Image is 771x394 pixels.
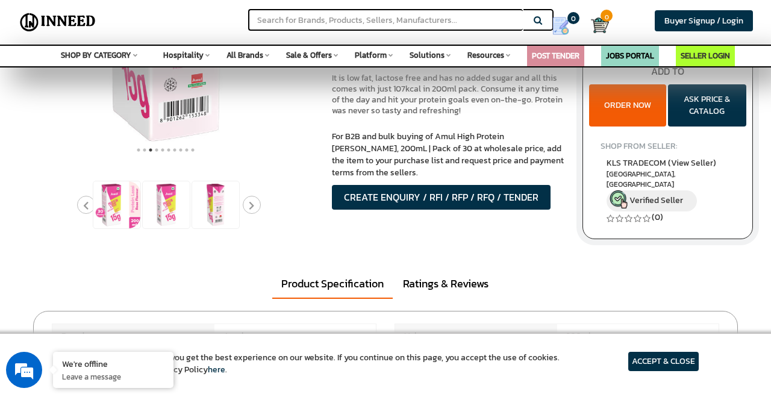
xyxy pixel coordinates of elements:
img: Amul High Protein Rose Lassi, 200mL [93,181,140,228]
span: We are offline. Please leave us a message. [25,119,210,241]
p: Leave a message [62,371,164,382]
a: my Quotes 0 [540,12,590,40]
button: 7 [172,144,178,156]
button: 6 [166,144,172,156]
a: (0) [652,211,663,224]
div: We're offline [62,358,164,369]
a: Cart 0 [591,12,599,39]
img: Amul High Protein Rose Lassi, 200mL [143,181,190,228]
article: ACCEPT & CLOSE [628,352,699,371]
button: Previous [77,196,95,214]
img: Amul High Protein Rose Lassi, 200mL [192,181,239,228]
img: salesiqlogo_leal7QplfZFryJ6FIlVepeu7OftD7mt8q6exU6-34PB8prfIgodN67KcxXM9Y7JQ_.png [83,252,92,259]
button: ORDER NOW [589,84,666,127]
span: Brand [52,324,214,348]
button: 9 [184,144,190,156]
textarea: Type your message and click 'Submit' [6,264,229,307]
button: Next [243,196,261,214]
span: 200ml [557,324,719,348]
button: 10 [190,144,196,156]
span: Buyer Signup / Login [664,14,743,27]
span: Amul [214,324,376,348]
p: It is low fat, lactose free and has no added sugar and all this comes with just 107kcal in 200ml ... [332,73,565,116]
div: Leave a message [63,67,202,83]
span: Verified Seller [629,194,683,207]
img: Cart [591,16,609,34]
p: For B2B and bulk buying of Amul High Protein [PERSON_NAME], 200mL | Pack of 30 at wholesale price... [332,131,565,179]
img: Show My Quotes [552,17,570,35]
span: Platform [355,49,387,61]
span: All Brands [226,49,263,61]
button: 5 [160,144,166,156]
img: Inneed.Market [16,7,99,37]
article: We use cookies to ensure you get the best experience on our website. If you continue on this page... [72,352,560,376]
a: Product Specification [272,270,393,299]
button: 1 [136,144,142,156]
button: 8 [178,144,184,156]
a: Buyer Signup / Login [655,10,753,31]
a: KLS TRADECOM (View Seller) [GEOGRAPHIC_DATA], [GEOGRAPHIC_DATA] Verified Seller [607,157,729,211]
span: Solutions [410,49,445,61]
a: POST TENDER [532,50,579,61]
span: Hospitality [163,49,204,61]
span: 0 [567,12,579,24]
span: 0 [601,10,613,22]
span: KLS TRADECOM [607,157,716,169]
span: SHOP BY CATEGORY [61,49,131,61]
img: logo_Zg8I0qSkbAqR2WFHt3p6CTuqpyXMFPubPcD2OT02zFN43Cy9FUNNG3NEPhM_Q1qe_.png [20,72,51,79]
a: here [208,363,225,376]
em: Submit [176,307,219,323]
span: East Delhi [607,169,729,190]
span: Sale & Offers [286,49,332,61]
h4: SHOP FROM SELLER: [601,142,735,151]
button: 3 [148,144,154,156]
button: 4 [154,144,160,156]
img: inneed-verified-seller-icon.png [610,190,628,208]
em: Driven by SalesIQ [95,251,153,260]
a: JOBS PORTAL [606,50,654,61]
span: Resources [467,49,504,61]
a: Ratings & Reviews [394,270,498,298]
div: ADD TO [583,64,752,78]
button: 2 [142,144,148,156]
input: Search for Brands, Products, Sellers, Manufacturers... [248,9,523,31]
a: SELLER LOGIN [681,50,730,61]
button: ASK PRICE & CATALOG [668,84,746,127]
span: Volume [395,324,557,348]
div: Minimize live chat window [198,6,226,35]
button: CREATE ENQUIRY / RFI / RFP / RFQ / TENDER [332,185,551,210]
